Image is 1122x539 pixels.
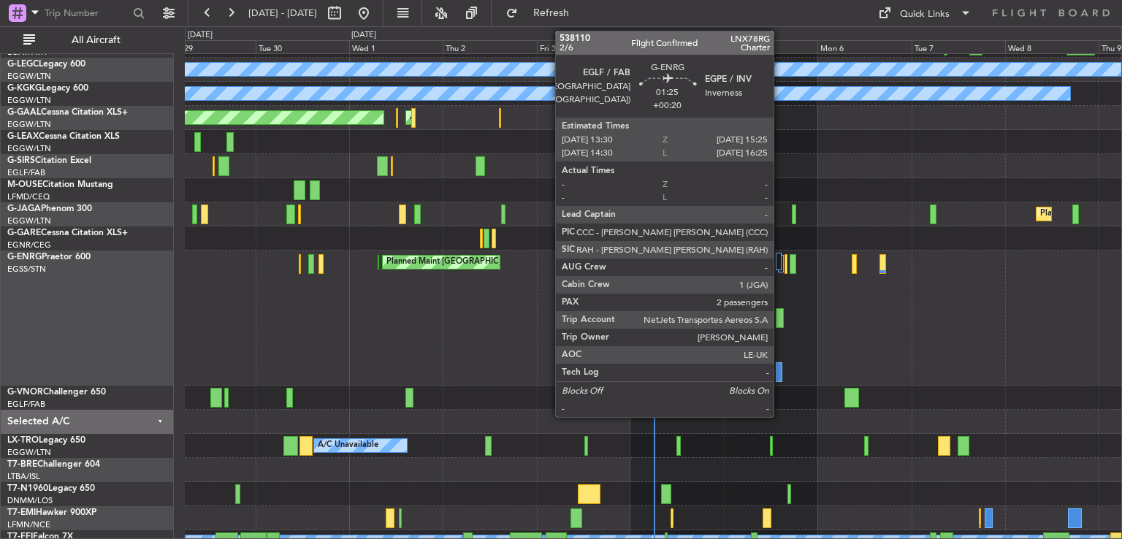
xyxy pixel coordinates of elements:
[410,107,495,129] div: AOG Maint Dusseldorf
[349,40,443,53] div: Wed 1
[7,156,91,165] a: G-SIRSCitation Excel
[817,40,911,53] div: Mon 6
[7,253,42,261] span: G-ENRG
[7,132,120,141] a: G-LEAXCessna Citation XLS
[7,71,51,82] a: EGGW/LTN
[443,40,536,53] div: Thu 2
[45,2,129,24] input: Trip Number
[7,229,128,237] a: G-GARECessna Citation XLS+
[7,84,88,93] a: G-KGKGLegacy 600
[7,240,51,251] a: EGNR/CEG
[7,60,85,69] a: G-LEGCLegacy 600
[7,132,39,141] span: G-LEAX
[7,253,91,261] a: G-ENRGPraetor 600
[7,204,41,213] span: G-JAGA
[7,388,106,397] a: G-VNORChallenger 650
[7,84,42,93] span: G-KGKG
[630,40,724,53] div: Sat 4
[7,229,41,237] span: G-GARE
[7,495,53,506] a: DNMM/LOS
[7,508,96,517] a: T7-EMIHawker 900XP
[162,40,256,53] div: Mon 29
[499,1,587,25] button: Refresh
[537,40,630,53] div: Fri 3
[7,471,40,482] a: LTBA/ISL
[351,29,376,42] div: [DATE]
[16,28,159,52] button: All Aircraft
[7,156,35,165] span: G-SIRS
[724,40,817,53] div: Sun 5
[7,264,46,275] a: EGSS/STN
[912,40,1005,53] div: Tue 7
[7,484,95,493] a: T7-N1960Legacy 650
[871,1,979,25] button: Quick Links
[7,447,51,458] a: EGGW/LTN
[900,7,950,22] div: Quick Links
[7,119,51,130] a: EGGW/LTN
[7,519,50,530] a: LFMN/NCE
[7,204,92,213] a: G-JAGAPhenom 300
[7,167,45,178] a: EGLF/FAB
[692,155,923,177] div: Planned Maint [GEOGRAPHIC_DATA] ([GEOGRAPHIC_DATA])
[521,8,582,18] span: Refresh
[7,108,128,117] a: G-GAALCessna Citation XLS+
[318,435,378,456] div: A/C Unavailable
[7,460,37,469] span: T7-BRE
[7,460,100,469] a: T7-BREChallenger 604
[7,143,51,154] a: EGGW/LTN
[386,251,617,273] div: Planned Maint [GEOGRAPHIC_DATA] ([GEOGRAPHIC_DATA])
[7,436,39,445] span: LX-TRO
[7,399,45,410] a: EGLF/FAB
[7,191,50,202] a: LFMD/CEQ
[7,436,85,445] a: LX-TROLegacy 650
[248,7,317,20] span: [DATE] - [DATE]
[7,484,48,493] span: T7-N1960
[256,40,349,53] div: Tue 30
[38,35,154,45] span: All Aircraft
[7,108,41,117] span: G-GAAL
[7,508,36,517] span: T7-EMI
[7,215,51,226] a: EGGW/LTN
[7,95,51,106] a: EGGW/LTN
[7,388,43,397] span: G-VNOR
[7,180,113,189] a: M-OUSECitation Mustang
[7,60,39,69] span: G-LEGC
[7,180,42,189] span: M-OUSE
[188,29,213,42] div: [DATE]
[1005,40,1099,53] div: Wed 8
